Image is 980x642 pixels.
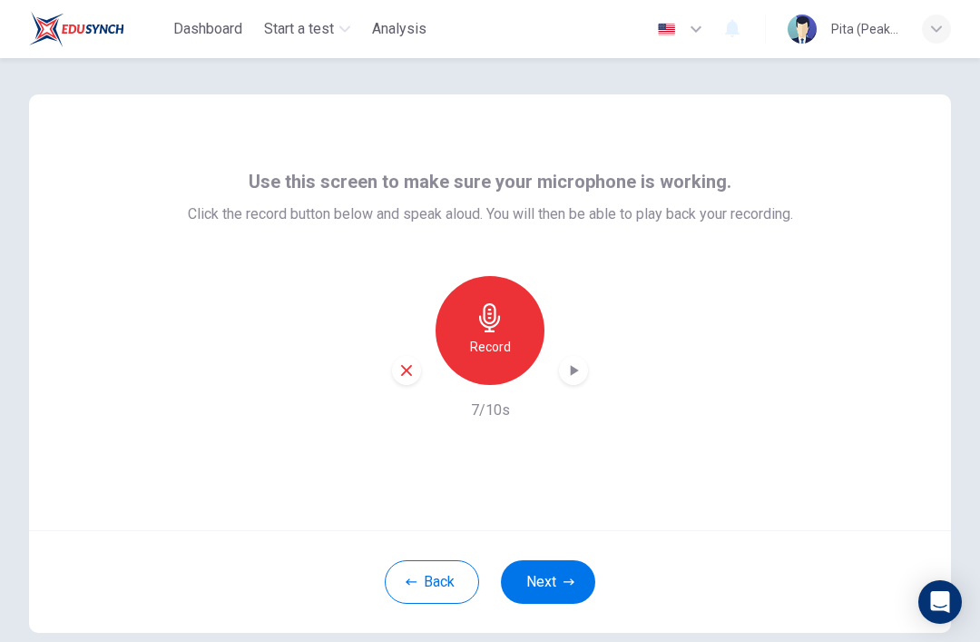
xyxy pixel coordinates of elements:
[385,560,479,604] button: Back
[264,18,334,40] span: Start a test
[257,13,358,45] button: Start a test
[655,23,678,36] img: en
[501,560,595,604] button: Next
[29,11,166,47] a: EduSynch logo
[166,13,250,45] button: Dashboard
[365,13,434,45] button: Analysis
[918,580,962,624] div: Open Intercom Messenger
[29,11,124,47] img: EduSynch logo
[188,203,793,225] span: Click the record button below and speak aloud. You will then be able to play back your recording.
[372,18,426,40] span: Analysis
[471,400,510,421] h6: 7/10s
[173,18,242,40] span: Dashboard
[436,276,544,385] button: Record
[470,336,511,358] h6: Record
[788,15,817,44] img: Profile picture
[831,18,900,40] div: Pita (Peak) Paiboonsuwan
[249,167,731,196] span: Use this screen to make sure your microphone is working.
